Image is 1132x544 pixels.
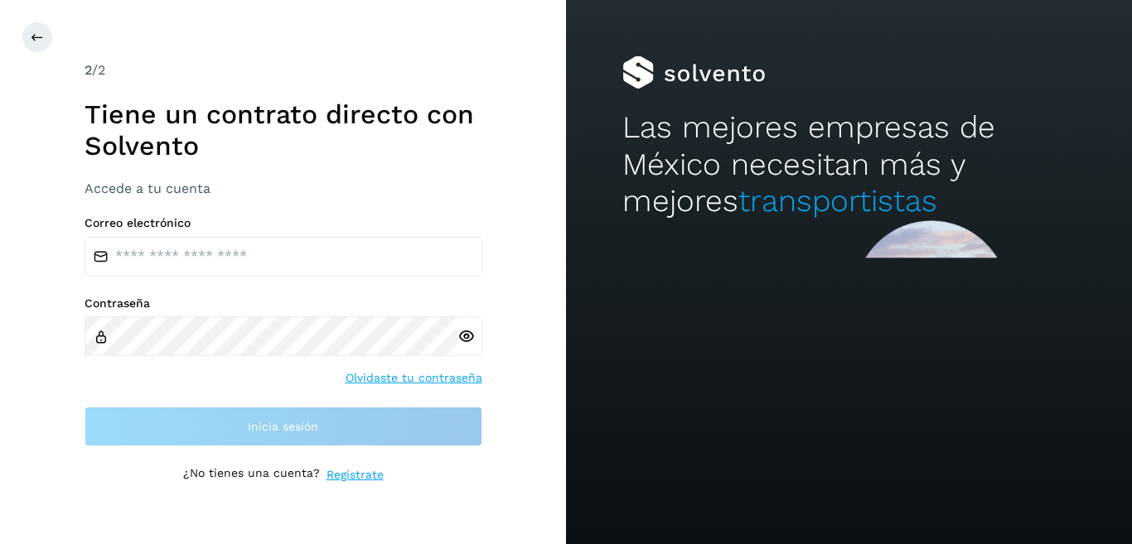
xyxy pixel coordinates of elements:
[85,99,482,162] h1: Tiene un contrato directo con Solvento
[85,62,92,78] span: 2
[85,60,482,80] div: /2
[85,181,482,196] h3: Accede a tu cuenta
[248,421,318,432] span: Inicia sesión
[85,407,482,446] button: Inicia sesión
[85,216,482,230] label: Correo electrónico
[738,183,937,219] span: transportistas
[327,466,384,484] a: Regístrate
[346,369,482,387] a: Olvidaste tu contraseña
[622,109,1075,219] h2: Las mejores empresas de México necesitan más y mejores
[183,466,320,484] p: ¿No tienes una cuenta?
[85,296,482,311] label: Contraseña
